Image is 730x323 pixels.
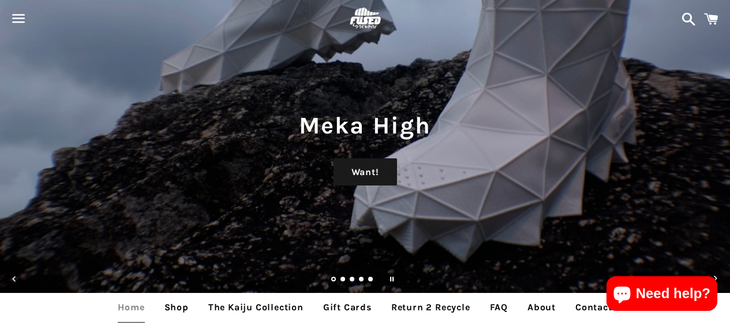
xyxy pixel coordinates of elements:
a: Load slide 3 [350,277,355,283]
button: Previous slide [2,266,27,292]
a: Want! [334,158,397,186]
a: The Kaiju Collection [200,293,312,322]
a: Shop [156,293,197,322]
a: FAQ [481,293,516,322]
button: Pause slideshow [379,266,405,292]
a: Home [109,293,153,322]
inbox-online-store-chat: Shopify online store chat [603,276,721,314]
a: Return 2 Recycle [383,293,479,322]
h1: Meka High [12,109,718,142]
a: Load slide 5 [368,277,374,283]
button: Next slide [703,266,728,292]
a: Slide 1, current [331,277,337,283]
a: Gift Cards [315,293,380,322]
a: About [519,293,564,322]
a: Contact [567,293,621,322]
a: Load slide 2 [340,277,346,283]
a: Load slide 4 [359,277,365,283]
